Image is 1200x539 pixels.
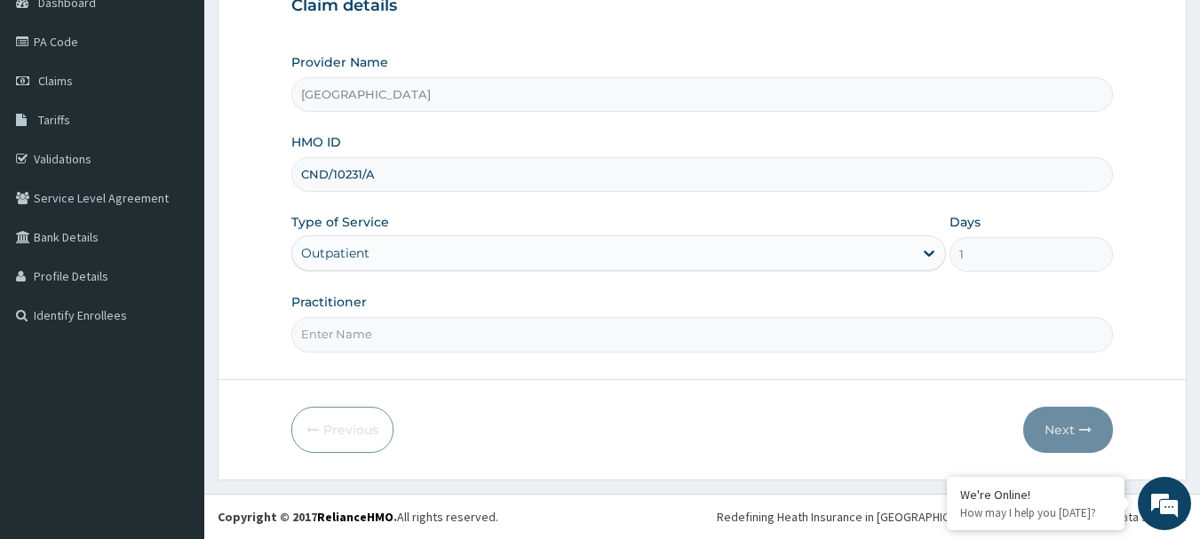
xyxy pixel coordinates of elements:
input: Enter Name [291,317,1114,352]
div: Outpatient [301,244,370,262]
p: How may I help you today? [960,505,1111,520]
label: Provider Name [291,53,388,71]
label: Days [950,213,981,231]
button: Next [1023,407,1113,453]
span: Claims [38,73,73,89]
label: Type of Service [291,213,389,231]
div: Minimize live chat window [291,9,334,52]
img: d_794563401_company_1708531726252_794563401 [33,89,72,133]
strong: Copyright © 2017 . [218,509,397,525]
footer: All rights reserved. [204,494,1200,539]
span: We're online! [103,158,245,337]
div: We're Online! [960,487,1111,503]
textarea: Type your message and hit 'Enter' [9,354,338,416]
label: HMO ID [291,133,341,151]
div: Chat with us now [92,99,298,123]
button: Previous [291,407,393,453]
input: Enter HMO ID [291,157,1114,192]
a: RelianceHMO [317,509,393,525]
div: Redefining Heath Insurance in [GEOGRAPHIC_DATA] using Telemedicine and Data Science! [717,508,1187,526]
label: Practitioner [291,293,367,311]
span: Tariffs [38,112,70,128]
